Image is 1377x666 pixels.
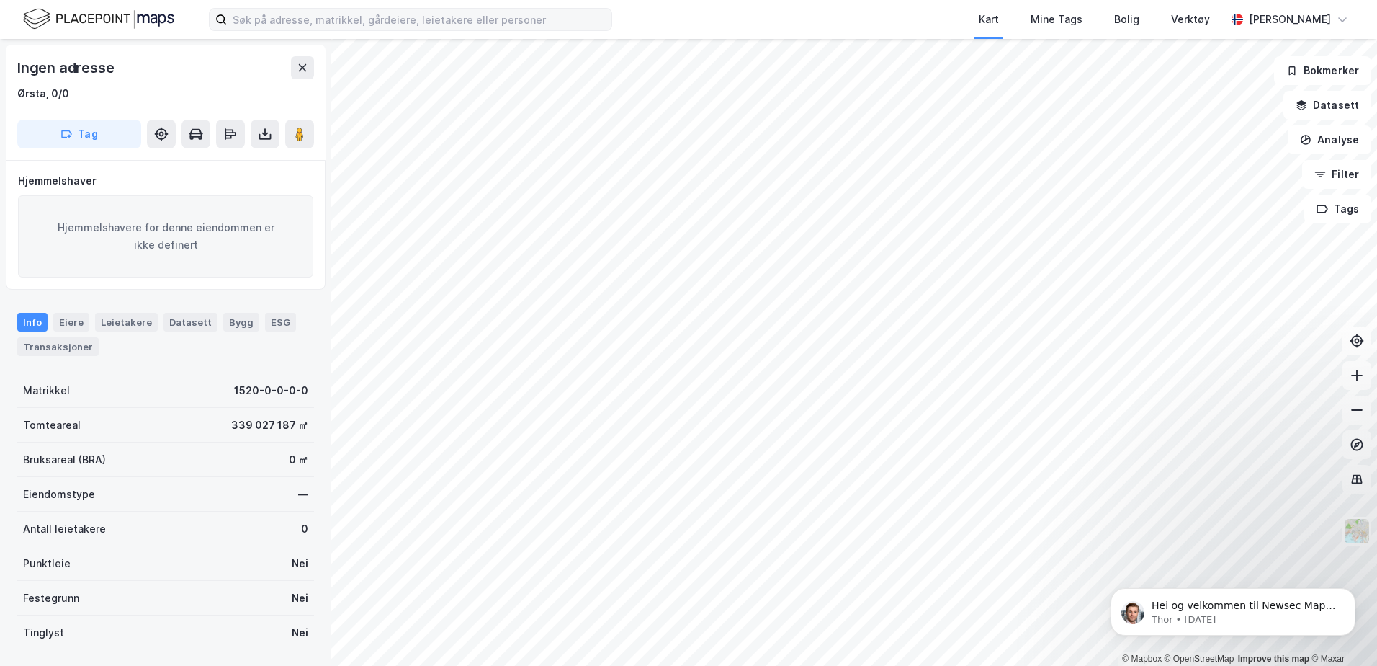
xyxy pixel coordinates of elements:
div: Eiendomstype [23,486,95,503]
div: Mine Tags [1031,11,1082,28]
div: Ingen adresse [17,56,117,79]
div: Antall leietakere [23,520,106,538]
button: Tags [1304,195,1371,223]
a: OpenStreetMap [1165,654,1234,664]
button: Filter [1302,160,1371,189]
div: Datasett [163,313,217,332]
span: Hei og velkommen til Newsec Maps, [PERSON_NAME] 🥳 Om det er du lurer på så kan du enkelt chatte d... [63,42,246,111]
div: 1520-0-0-0-0 [234,382,308,399]
div: Leietakere [95,313,158,332]
div: Bygg [223,313,259,332]
button: Analyse [1288,125,1371,154]
div: Verktøy [1171,11,1210,28]
div: Bruksareal (BRA) [23,451,106,469]
div: Eiere [53,313,89,332]
img: logo.f888ab2527a4732fd821a326f86c7f29.svg [23,6,174,32]
div: — [298,486,308,503]
div: 339 027 187 ㎡ [231,417,308,434]
div: Nei [292,590,308,607]
div: [PERSON_NAME] [1249,11,1331,28]
div: Festegrunn [23,590,79,607]
div: Tinglyst [23,624,64,641]
div: 0 [301,520,308,538]
div: Kart [979,11,999,28]
div: Matrikkel [23,382,70,399]
iframe: Intercom notifications message [1089,558,1377,659]
div: 0 ㎡ [289,451,308,469]
div: Hjemmelshavere for denne eiendommen er ikke definert [18,195,313,277]
img: Z [1343,518,1371,545]
div: ESG [265,313,296,332]
input: Søk på adresse, matrikkel, gårdeiere, leietakere eller personer [227,9,611,30]
div: Hjemmelshaver [18,172,313,190]
div: Tomteareal [23,417,81,434]
div: Nei [292,555,308,572]
div: Ørsta, 0/0 [17,85,69,102]
button: Datasett [1283,91,1371,120]
button: Tag [17,120,141,148]
div: Punktleie [23,555,71,572]
p: Message from Thor, sent 58w ago [63,55,248,68]
div: Transaksjoner [17,337,99,356]
a: Improve this map [1238,654,1309,664]
div: Nei [292,624,308,641]
div: Info [17,313,48,332]
a: Mapbox [1122,654,1162,664]
button: Bokmerker [1274,56,1371,85]
div: Bolig [1114,11,1139,28]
